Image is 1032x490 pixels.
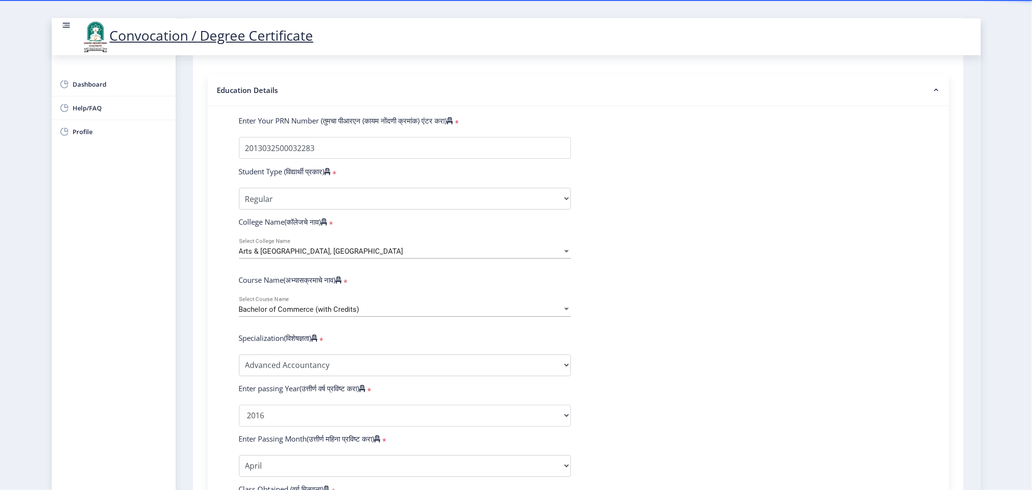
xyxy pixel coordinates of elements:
img: logo [81,20,110,53]
a: Dashboard [52,73,176,96]
span: Help/FAQ [73,102,168,114]
label: Course Name(अभ्यासक्रमाचे नाव) [239,275,342,285]
label: Enter passing Year(उत्तीर्ण वर्ष प्रविष्ट करा) [239,383,366,393]
label: College Name(कॉलेजचे नाव) [239,217,328,227]
a: Profile [52,120,176,143]
span: Dashboard [73,78,168,90]
label: Student Type (विद्यार्थी प्रकार) [239,167,331,176]
label: Enter Your PRN Number (तुमचा पीआरएन (कायम नोंदणी क्रमांक) एंटर करा) [239,116,453,125]
a: Convocation / Degree Certificate [81,26,314,45]
a: Help/FAQ [52,96,176,120]
label: Specialization(विशेषज्ञता) [239,333,318,343]
label: Enter Passing Month(उत्तीर्ण महिना प्रविष्ट करा) [239,434,381,444]
nb-accordion-item-header: Education Details [208,75,949,106]
span: Bachelor of Commerce (with Credits) [239,305,359,314]
span: Arts & [GEOGRAPHIC_DATA], [GEOGRAPHIC_DATA] [239,247,404,256]
input: PRN Number [239,137,571,159]
span: Profile [73,126,168,138]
